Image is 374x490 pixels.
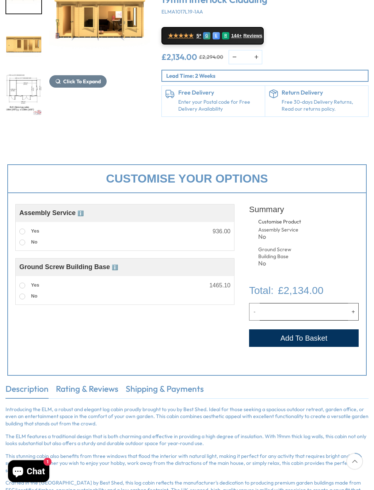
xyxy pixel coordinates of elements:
[19,210,84,217] span: Assembly Service
[112,265,118,271] span: ℹ️
[282,90,365,96] h6: Return Delivery
[243,33,262,39] span: Reviews
[31,283,39,288] span: Yes
[5,73,42,117] div: 3 / 10
[231,33,242,39] span: 144+
[31,294,37,299] span: No
[56,383,118,399] a: Rating & Reviews
[6,23,41,65] img: Elm2990x50909_9x16_8000_578f2222-942b-4b45-bcfa-3677885ef887_200x200.jpg
[258,261,303,267] div: No
[249,201,359,219] div: Summary
[258,219,329,226] div: Customise Product
[161,27,264,45] a: ★★★★★ 5* G E R 144+ Reviews
[282,99,365,113] p: Free 30-days Delivery Returns, Read our returns policy.
[222,32,229,40] div: R
[5,22,42,66] div: 2 / 10
[199,55,223,60] del: £2,294.00
[249,303,260,321] button: Decrease quantity
[161,9,203,15] span: ELMA1017L19-1AA
[31,229,39,234] span: Yes
[161,53,197,61] ins: £2,134.00
[258,246,303,261] div: Ground Screw Building Base
[5,406,369,428] p: Introducing the ELM, a robust and elegant log cabin proudly brought to you by Best Shed. Ideal fo...
[5,453,369,475] p: This stunning cabin also benefits from three windows that flood the interior with natural light, ...
[209,283,230,289] div: 1465.10
[31,240,37,245] span: No
[213,229,230,235] div: 936.00
[178,90,261,96] h6: Free Delivery
[168,32,194,39] span: ★★★★★
[6,74,41,116] img: Elm2990x50909_9x16_8PLAN_fa07f756-2e9b-4080-86e3-fc095bf7bbd6_200x200.jpg
[213,32,220,40] div: E
[5,433,369,448] p: The ELM features a traditional design that is both charming and effective in providing a high deg...
[203,32,210,40] div: G
[178,99,261,113] a: Enter your Postal code for Free Delivery Availability
[258,234,303,240] div: No
[5,383,49,399] a: Description
[77,211,84,217] span: ℹ️
[166,72,368,80] p: Lead Time: 2 Weeks
[19,264,118,271] span: Ground Screw Building Base
[258,227,303,234] div: Assembly Service
[126,383,204,399] a: Shipping & Payments
[348,303,359,321] button: Increase quantity
[7,165,367,194] div: Customise your options
[6,460,51,484] inbox-online-store-chat: Shopify online store chat
[260,303,348,321] input: Quantity
[49,76,107,88] button: Click To Expand
[278,283,324,298] span: £2,134.00
[63,79,101,85] span: Click To Expand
